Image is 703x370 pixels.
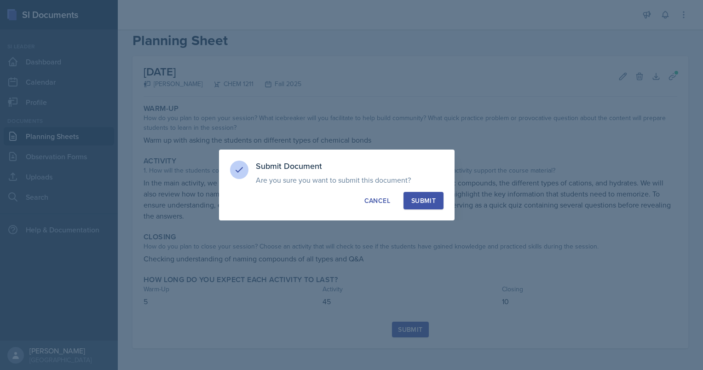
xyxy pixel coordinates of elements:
[364,196,390,205] div: Cancel
[411,196,436,205] div: Submit
[256,175,444,185] p: Are you sure you want to submit this document?
[403,192,444,209] button: Submit
[256,161,444,172] h3: Submit Document
[357,192,398,209] button: Cancel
